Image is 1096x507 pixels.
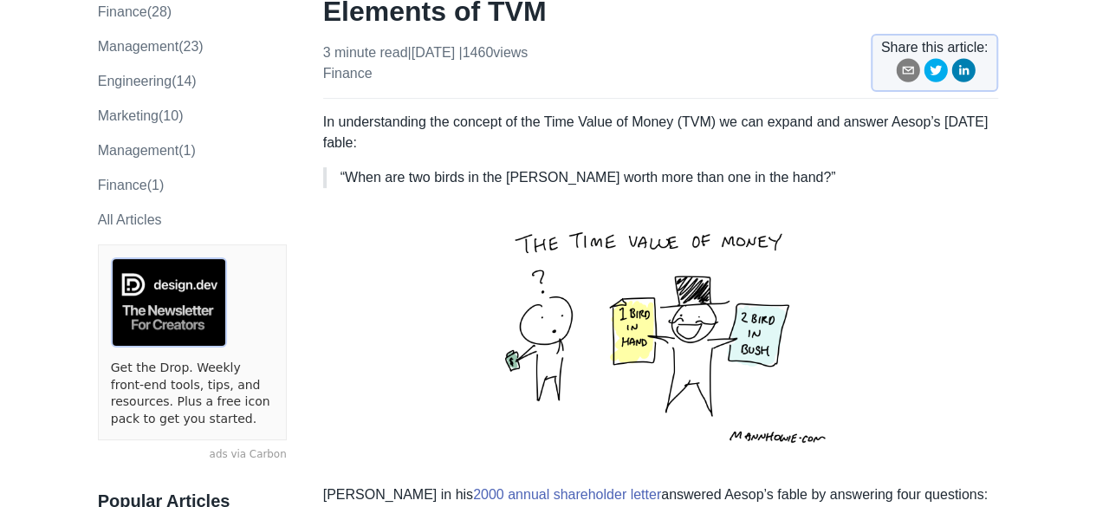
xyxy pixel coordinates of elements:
a: Get the Drop. Weekly front-end tools, tips, and resources. Plus a free icon pack to get you started. [111,360,274,427]
a: management(23) [98,39,204,54]
a: engineering(14) [98,74,197,88]
button: twitter [924,58,948,88]
a: ads via Carbon [98,447,287,463]
button: linkedin [951,58,976,88]
img: ads via Carbon [111,257,227,348]
p: 3 minute read | [DATE] [323,42,529,84]
span: | 1460 views [458,45,528,60]
p: “When are two birds in the [PERSON_NAME] worth more than one in the hand?” [340,167,985,188]
span: Share this article: [881,37,989,58]
a: 2000 annual shareholder letter [473,487,661,502]
button: email [896,58,920,88]
a: All Articles [98,212,162,227]
a: Finance(1) [98,178,164,192]
p: [PERSON_NAME] in his answered Aesop’s fable by answering four questions: [323,484,999,505]
a: finance(28) [98,4,172,19]
a: Management(1) [98,143,196,158]
a: marketing(10) [98,108,184,123]
p: In understanding the concept of the Time Value of Money (TVM) we can expand and answer Aesop’s [D... [323,112,999,153]
img: time-value-of-money [441,202,879,471]
a: finance [323,66,373,81]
